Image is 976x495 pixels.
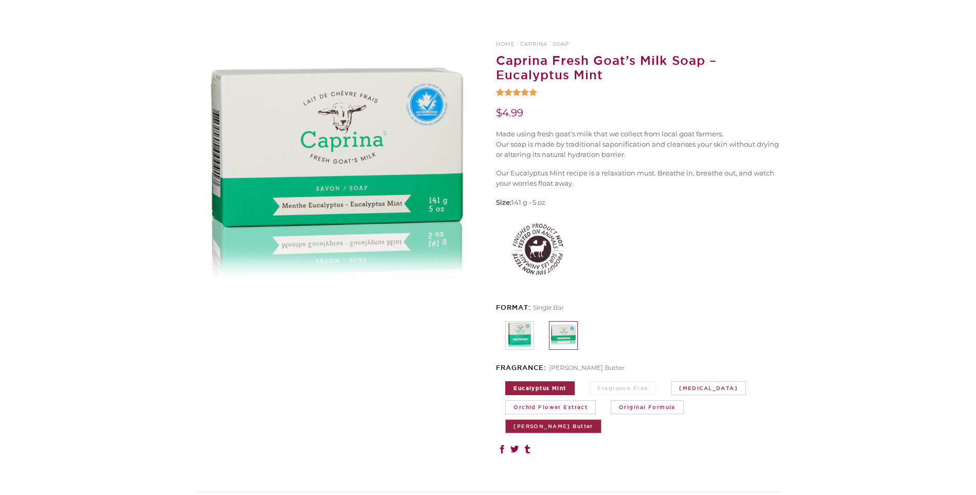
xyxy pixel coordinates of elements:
span: : [544,364,546,371]
a: [PERSON_NAME] Butter [505,419,601,433]
a: Caprina Fresh Goat's Milk Soap (3 Pack) - Eucalyptus Mint [505,321,534,350]
p: 141 g • 5 oz [496,197,782,207]
a: Original Formula [611,400,684,414]
a: Rated 5.00 out of 5 [496,88,782,96]
span: Eucalyptus Mint [505,381,574,395]
img: goat milk soap eucalyptus mint [549,322,577,349]
span: Single Bar [533,304,564,311]
a: Fragrance Free [589,381,656,395]
h1: Caprina Fresh Goat’s Milk Soap – Eucalyptus Mint [496,53,782,82]
div: Rated 5.00 out of 5 [496,88,538,96]
p: Made using fresh goat’s milk that we collect from local goat farmers. Our soap is made by traditi... [496,129,782,160]
bdi: 4.99 [496,107,523,119]
span: [PERSON_NAME] Butter [549,364,625,372]
p: Our Eucalyptus Mint recipe is a relaxation must. Breathe in, breathe out, and watch your worries ... [496,168,782,188]
span: Rated out of 5 based on customer rating [496,88,538,100]
span: $ [496,108,502,118]
a: Orchid Flower Extract [505,400,596,414]
span: / [517,39,519,48]
a: Share on Twitter [510,445,519,454]
span: : [528,304,531,311]
strong: Size: [496,198,511,206]
a: Share on Tumblr [523,445,531,454]
img: goat milk soap eucalyptus mint [195,33,481,319]
strong: Format [496,304,528,311]
a: Soap [553,40,569,49]
a: [MEDICAL_DATA] [671,381,746,395]
span: 1 [496,88,501,100]
a: Home [496,40,515,49]
a: Caprina [520,40,547,49]
strong: Fragrance [496,364,544,371]
a: Share on Facebook [498,445,506,454]
img: goat milk bar soap eucalyptus mint [506,322,534,349]
span: / [549,39,551,48]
